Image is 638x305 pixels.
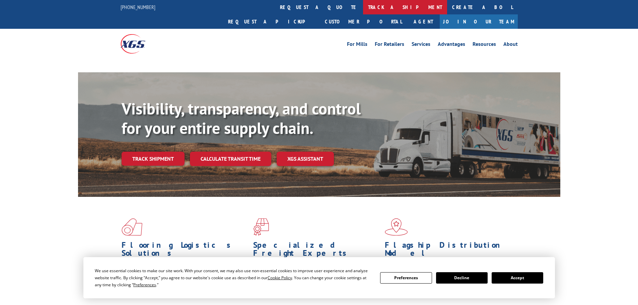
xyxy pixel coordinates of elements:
[503,42,518,49] a: About
[122,152,185,166] a: Track shipment
[95,267,372,288] div: We use essential cookies to make our site work. With your consent, we may also use non-essential ...
[83,257,555,298] div: Cookie Consent Prompt
[347,42,367,49] a: For Mills
[436,272,488,284] button: Decline
[122,241,248,260] h1: Flooring Logistics Solutions
[407,14,440,29] a: Agent
[385,241,511,260] h1: Flagship Distribution Model
[133,282,156,288] span: Preferences
[438,42,465,49] a: Advantages
[122,218,142,236] img: xgs-icon-total-supply-chain-intelligence-red
[320,14,407,29] a: Customer Portal
[473,42,496,49] a: Resources
[253,218,269,236] img: xgs-icon-focused-on-flooring-red
[492,272,543,284] button: Accept
[268,275,292,281] span: Cookie Policy
[380,272,432,284] button: Preferences
[440,14,518,29] a: Join Our Team
[277,152,334,166] a: XGS ASSISTANT
[223,14,320,29] a: Request a pickup
[412,42,430,49] a: Services
[375,42,404,49] a: For Retailers
[385,218,408,236] img: xgs-icon-flagship-distribution-model-red
[121,4,155,10] a: [PHONE_NUMBER]
[190,152,271,166] a: Calculate transit time
[122,98,361,138] b: Visibility, transparency, and control for your entire supply chain.
[253,241,380,260] h1: Specialized Freight Experts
